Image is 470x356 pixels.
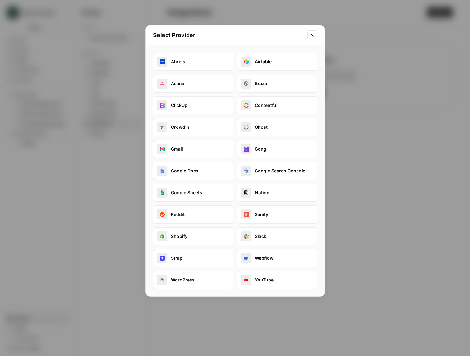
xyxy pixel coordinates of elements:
[244,212,249,217] img: sanity
[244,277,249,282] img: youtube
[237,205,317,224] button: sanitySanity
[160,212,165,217] img: reddit
[160,103,165,108] img: clickup
[237,75,317,93] button: brazeBraze
[160,59,165,64] img: ahrefs
[237,249,317,267] button: webflow_oauthWebflow
[153,184,233,202] button: google_sheetsGoogle Sheets
[244,103,249,108] img: contentful
[244,190,249,195] img: notion
[244,59,249,64] img: airtable_oauth
[153,271,233,289] button: wordpressWordPress
[160,147,165,152] img: gmail
[160,234,165,239] img: shopify
[244,256,249,261] img: webflow_oauth
[244,234,249,239] img: slack
[160,125,165,130] img: crowdin
[153,249,233,267] button: strapiStrapi
[160,256,165,261] img: strapi
[244,168,249,173] img: google_search_console
[237,184,317,202] button: notionNotion
[244,125,249,130] img: ghost
[153,162,233,180] button: google_docsGoogle Docs
[153,96,233,114] button: clickupClickUp
[237,271,317,289] button: youtubeYouTube
[160,277,165,282] img: wordpress
[153,75,233,93] button: asanaAsana
[237,162,317,180] button: google_search_consoleGoogle Search Console
[307,30,317,40] button: Close modal
[237,96,317,114] button: contentfulContentful
[160,190,165,195] img: google_sheets
[237,53,317,71] button: airtable_oauthAirtable
[160,168,165,173] img: google_docs
[153,227,233,245] button: shopifyShopify
[237,227,317,245] button: slackSlack
[237,140,317,158] button: gongGong
[237,118,317,136] button: ghostGhost
[160,81,165,86] img: asana
[153,118,233,136] button: crowdinCrowdin
[153,205,233,224] button: redditReddit
[244,81,249,86] img: braze
[153,53,233,71] button: ahrefsAhrefs
[244,147,249,152] img: gong
[153,140,233,158] button: gmailGmail
[153,31,303,40] h2: Select Provider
